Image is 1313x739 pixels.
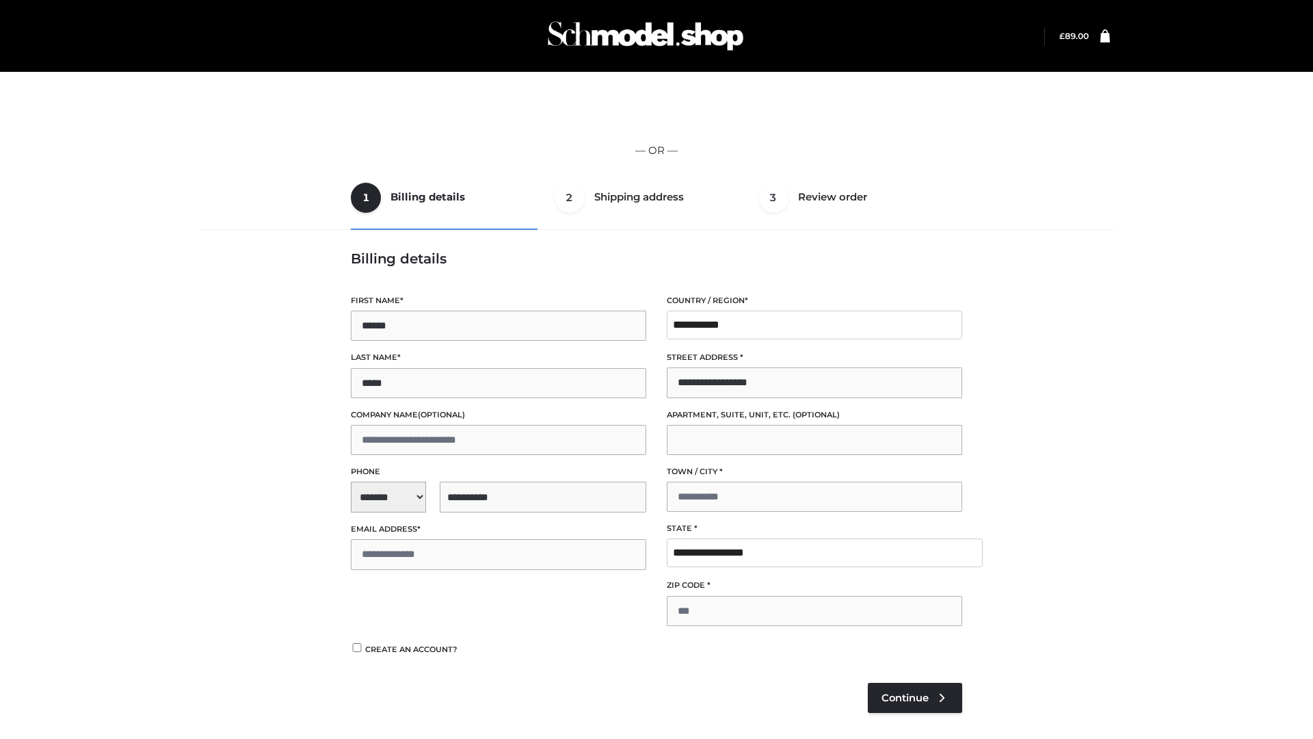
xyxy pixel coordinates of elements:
label: Apartment, suite, unit, etc. [667,409,962,422]
label: Street address [667,351,962,364]
label: State [667,522,962,535]
a: Continue [868,683,962,713]
label: First name [351,294,646,307]
span: Continue [881,692,929,704]
label: Company name [351,409,646,422]
iframe: Secure express checkout frame [200,90,1113,129]
input: Create an account? [351,643,363,652]
bdi: 89.00 [1059,31,1089,41]
span: £ [1059,31,1065,41]
label: Town / City [667,465,962,478]
label: Country / Region [667,294,962,307]
label: Phone [351,465,646,478]
span: Create an account? [365,645,457,654]
p: — OR — [203,142,1110,159]
h3: Billing details [351,250,962,267]
span: (optional) [793,410,840,419]
label: Last name [351,351,646,364]
span: (optional) [418,410,465,419]
img: Schmodel Admin 964 [543,9,748,63]
a: £89.00 [1059,31,1089,41]
label: ZIP Code [667,579,962,592]
label: Email address [351,523,646,536]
